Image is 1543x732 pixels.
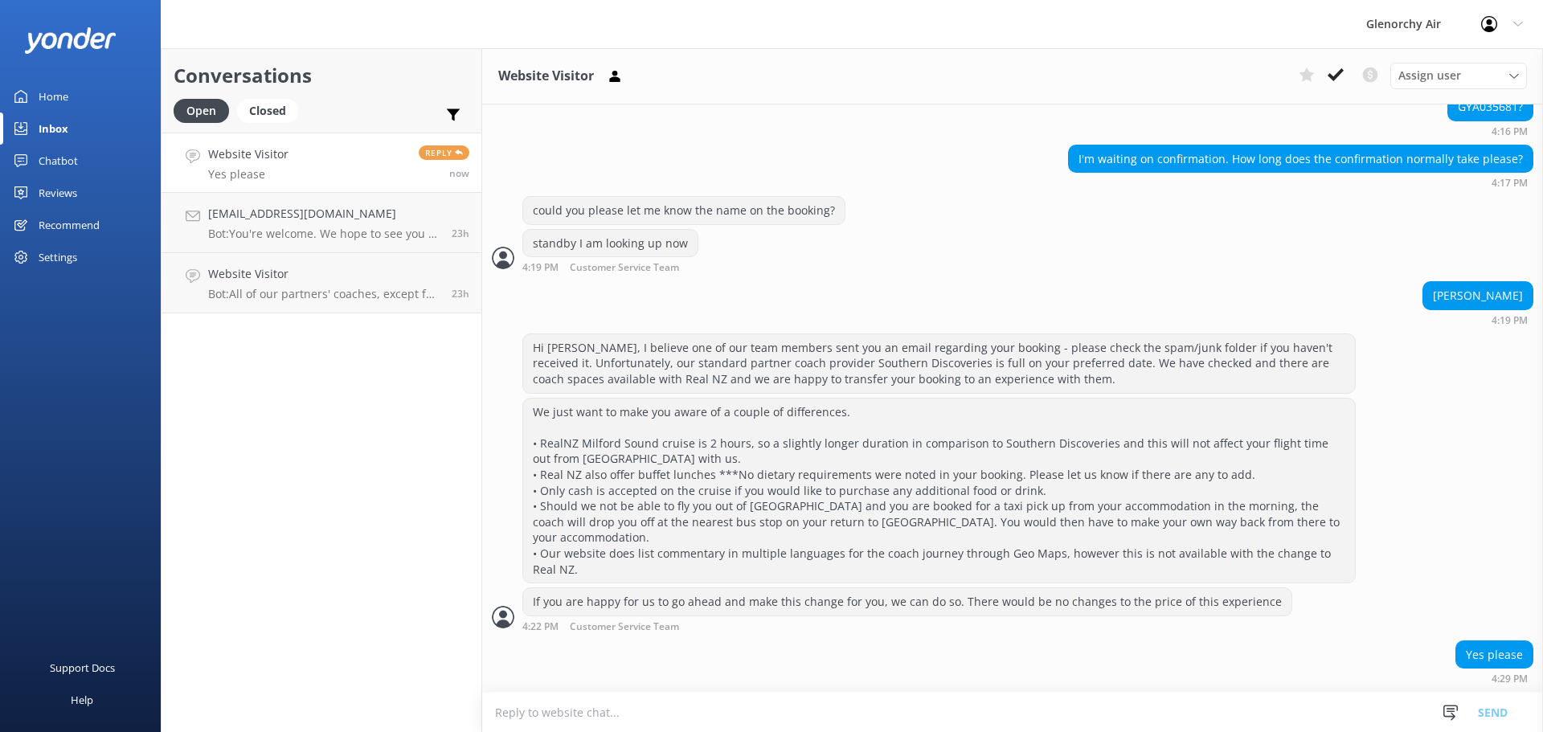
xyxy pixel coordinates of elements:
[1069,145,1533,173] div: I'm waiting on confirmation. How long does the confirmation normally take please?
[523,334,1355,393] div: Hi [PERSON_NAME], I believe one of our team members sent you an email regarding your booking - pl...
[419,145,469,160] span: Reply
[1068,177,1533,188] div: Sep 22 2025 04:17pm (UTC +12:00) Pacific/Auckland
[522,620,1292,632] div: Sep 22 2025 04:22pm (UTC +12:00) Pacific/Auckland
[522,622,559,632] strong: 4:22 PM
[39,112,68,145] div: Inbox
[1423,282,1533,309] div: [PERSON_NAME]
[522,263,559,273] strong: 4:19 PM
[522,261,731,273] div: Sep 22 2025 04:19pm (UTC +12:00) Pacific/Auckland
[208,265,440,283] h4: Website Visitor
[39,241,77,273] div: Settings
[208,205,440,223] h4: [EMAIL_ADDRESS][DOMAIN_NAME]
[523,230,698,257] div: standby I am looking up now
[1455,673,1533,684] div: Sep 22 2025 04:29pm (UTC +12:00) Pacific/Auckland
[449,166,469,180] span: Sep 22 2025 04:29pm (UTC +12:00) Pacific/Auckland
[208,167,289,182] p: Yes please
[174,101,237,119] a: Open
[162,133,481,193] a: Website VisitorYes pleaseReplynow
[1456,641,1533,669] div: Yes please
[523,399,1355,583] div: We just want to make you aware of a couple of differences. • RealNZ Milford Sound cruise is 2 hou...
[1390,63,1527,88] div: Assign User
[174,99,229,123] div: Open
[1398,67,1461,84] span: Assign user
[162,253,481,313] a: Website VisitorBot:All of our partners' coaches, except for one, have toilets on board. However, ...
[237,99,298,123] div: Closed
[523,588,1291,615] div: If you are happy for us to go ahead and make this change for you, we can do so. There would be no...
[39,80,68,112] div: Home
[39,209,100,241] div: Recommend
[570,622,679,632] span: Customer Service Team
[162,193,481,253] a: [EMAIL_ADDRESS][DOMAIN_NAME]Bot:You're welcome. We hope to see you at [GEOGRAPHIC_DATA] Air soon!23h
[208,227,440,241] p: Bot: You're welcome. We hope to see you at [GEOGRAPHIC_DATA] Air soon!
[498,66,594,87] h3: Website Visitor
[1447,125,1533,137] div: Sep 22 2025 04:16pm (UTC +12:00) Pacific/Auckland
[24,27,117,54] img: yonder-white-logo.png
[1492,674,1528,684] strong: 4:29 PM
[1492,127,1528,137] strong: 4:16 PM
[208,287,440,301] p: Bot: All of our partners' coaches, except for one, have toilets on board. However, we cannot guar...
[39,145,78,177] div: Chatbot
[570,263,679,273] span: Customer Service Team
[523,197,845,224] div: could you please let me know the name on the booking?
[1422,314,1533,325] div: Sep 22 2025 04:19pm (UTC +12:00) Pacific/Auckland
[71,684,93,716] div: Help
[174,60,469,91] h2: Conversations
[208,145,289,163] h4: Website Visitor
[1492,178,1528,188] strong: 4:17 PM
[39,177,77,209] div: Reviews
[237,101,306,119] a: Closed
[452,227,469,240] span: Sep 21 2025 05:28pm (UTC +12:00) Pacific/Auckland
[1448,93,1533,121] div: GYA035681?
[452,287,469,301] span: Sep 21 2025 05:15pm (UTC +12:00) Pacific/Auckland
[50,652,115,684] div: Support Docs
[1492,316,1528,325] strong: 4:19 PM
